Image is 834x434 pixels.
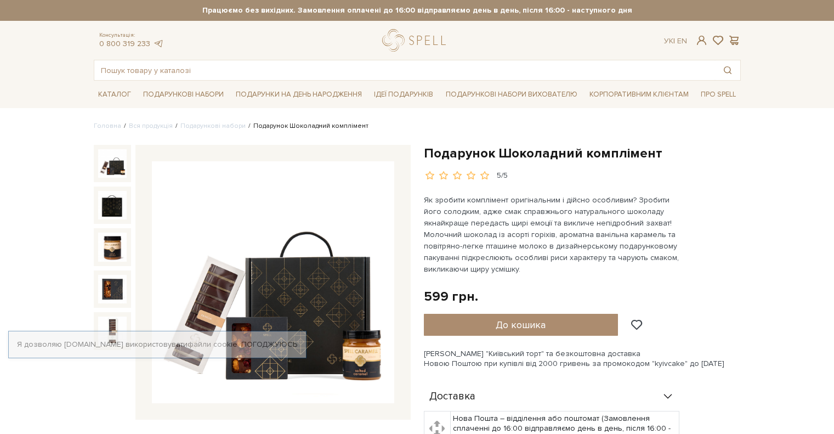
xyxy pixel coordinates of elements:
[497,171,508,181] div: 5/5
[246,121,368,131] li: Подарунок Шоколадний комплімент
[585,85,693,104] a: Корпоративним клієнтам
[152,161,394,404] img: Подарунок Шоколадний комплімент
[664,36,687,46] div: Ук
[94,86,135,103] a: Каталог
[129,122,173,130] a: Вся продукція
[94,5,741,15] strong: Працюємо без вихідних. Замовлення оплачені до 16:00 відправляємо день в день, після 16:00 - насту...
[677,36,687,46] a: En
[715,60,740,80] button: Пошук товару у каталозі
[424,145,741,162] h1: Подарунок Шоколадний комплімент
[424,194,681,275] p: Як зробити комплімент оригінальним і дійсно особливим? Зробити його солодким, адже смак справжньо...
[370,86,438,103] a: Ідеї подарунків
[180,122,246,130] a: Подарункові набори
[424,349,741,369] div: [PERSON_NAME] "Київський торт" та безкоштовна доставка Новою Поштою при купівлі від 2000 гривень ...
[98,317,127,345] img: Подарунок Шоколадний комплімент
[496,319,546,331] span: До кошика
[99,39,150,48] a: 0 800 319 233
[424,314,619,336] button: До кошика
[424,288,478,305] div: 599 грн.
[99,32,164,39] span: Консультація:
[153,39,164,48] a: telegram
[94,122,121,130] a: Головна
[139,86,228,103] a: Подарункові набори
[231,86,366,103] a: Подарунки на День народження
[382,29,451,52] a: logo
[98,149,127,178] img: Подарунок Шоколадний комплімент
[98,275,127,303] img: Подарунок Шоколадний комплімент
[94,60,715,80] input: Пошук товару у каталозі
[188,340,237,349] a: файли cookie
[98,233,127,261] img: Подарунок Шоколадний комплімент
[441,85,582,104] a: Подарункові набори вихователю
[98,191,127,219] img: Подарунок Шоколадний комплімент
[696,86,740,103] a: Про Spell
[673,36,675,46] span: |
[429,392,475,402] span: Доставка
[241,340,297,350] a: Погоджуюсь
[9,340,306,350] div: Я дозволяю [DOMAIN_NAME] використовувати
